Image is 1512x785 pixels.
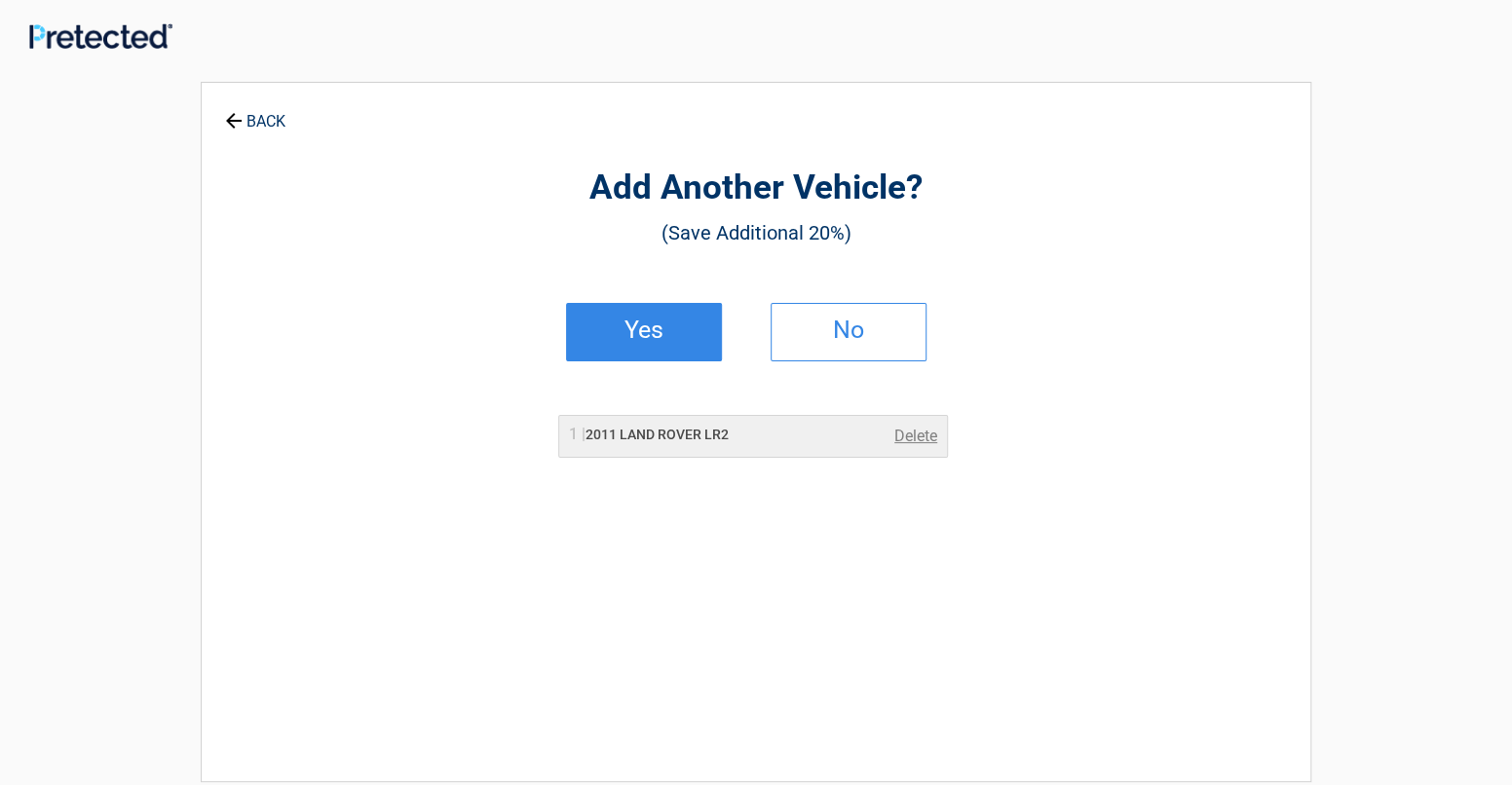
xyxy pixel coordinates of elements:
a: BACK [221,95,289,130]
h2: No [791,323,906,337]
h2: Yes [586,323,701,337]
span: 1 | [569,425,586,443]
img: Main Logo [29,23,172,50]
a: Delete [894,425,937,448]
h2: Add Another Vehicle? [309,166,1203,211]
h2: 2011 LAND ROVER LR2 [569,425,729,445]
h3: (Save Additional 20%) [309,216,1203,249]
